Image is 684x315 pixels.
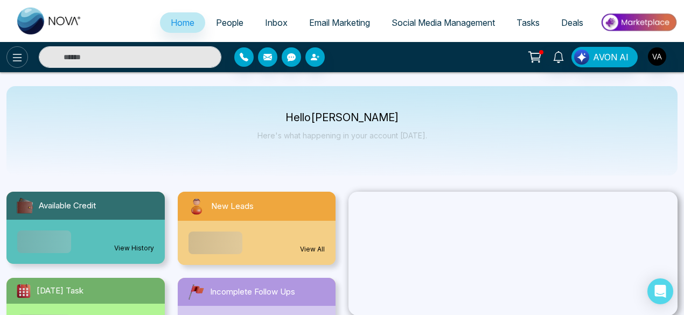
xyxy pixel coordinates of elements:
img: newLeads.svg [186,196,207,216]
span: Incomplete Follow Ups [210,286,295,298]
a: Inbox [254,12,298,33]
span: Tasks [517,17,540,28]
img: Lead Flow [574,50,589,65]
a: New LeadsView All [171,192,343,265]
img: User Avatar [648,47,666,66]
span: [DATE] Task [37,285,83,297]
img: Nova CRM Logo [17,8,82,34]
a: Social Media Management [381,12,506,33]
span: Available Credit [39,200,96,212]
img: availableCredit.svg [15,196,34,215]
img: Market-place.gif [599,10,678,34]
span: New Leads [211,200,254,213]
span: Deals [561,17,583,28]
p: Here's what happening in your account [DATE]. [257,131,427,140]
span: People [216,17,243,28]
a: Deals [550,12,594,33]
span: AVON AI [593,51,629,64]
a: Home [160,12,205,33]
a: View All [300,244,325,254]
span: Home [171,17,194,28]
a: Email Marketing [298,12,381,33]
span: Social Media Management [392,17,495,28]
a: People [205,12,254,33]
img: followUps.svg [186,282,206,302]
div: Open Intercom Messenger [647,278,673,304]
img: todayTask.svg [15,282,32,299]
span: Email Marketing [309,17,370,28]
p: Hello [PERSON_NAME] [257,113,427,122]
a: Tasks [506,12,550,33]
button: AVON AI [571,47,638,67]
span: Inbox [265,17,288,28]
a: View History [114,243,154,253]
